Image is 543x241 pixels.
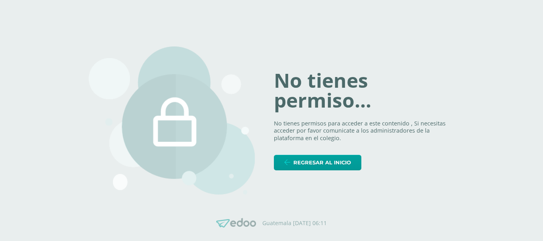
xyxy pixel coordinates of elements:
p: No tienes permisos para acceder a este contenido , Si necesitas acceder por favor comunicate a lo... [274,120,454,142]
p: Guatemala [DATE] 06:11 [262,220,327,227]
img: Edoo [216,218,256,228]
img: 403.png [89,46,255,195]
span: Regresar al inicio [293,155,351,170]
h1: No tienes permiso... [274,71,454,110]
a: Regresar al inicio [274,155,361,170]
